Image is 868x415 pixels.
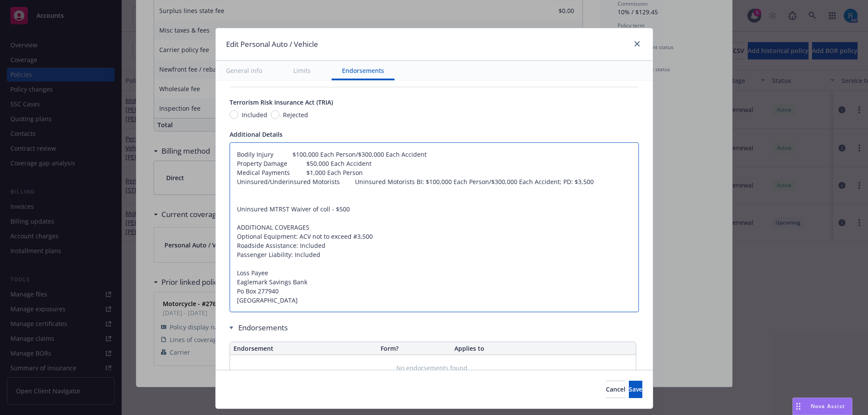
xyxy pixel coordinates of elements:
[216,61,273,80] button: General info
[230,342,378,355] th: Endorsement
[396,364,469,372] span: No endorsements found.
[226,39,318,50] h1: Edit Personal Auto / Vehicle
[332,61,395,80] button: Endorsements
[793,398,804,415] div: Drag to move
[377,342,451,355] th: Form?
[230,323,636,333] div: Endorsements
[283,110,308,119] span: Rejected
[242,110,267,119] span: Included
[230,110,238,119] input: Included
[271,110,279,119] input: Rejected
[230,98,333,106] span: Terrorism Risk Insurance Act (TRIA)
[230,142,639,313] textarea: Bodily Injury $100,000 Each Person/$300,000 Each Accident Property Damage $50,000 Each Accident M...
[230,130,283,138] span: Additional Details
[283,61,321,80] button: Limits
[451,342,635,355] th: Applies to
[811,402,845,410] span: Nova Assist
[792,398,852,415] button: Nova Assist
